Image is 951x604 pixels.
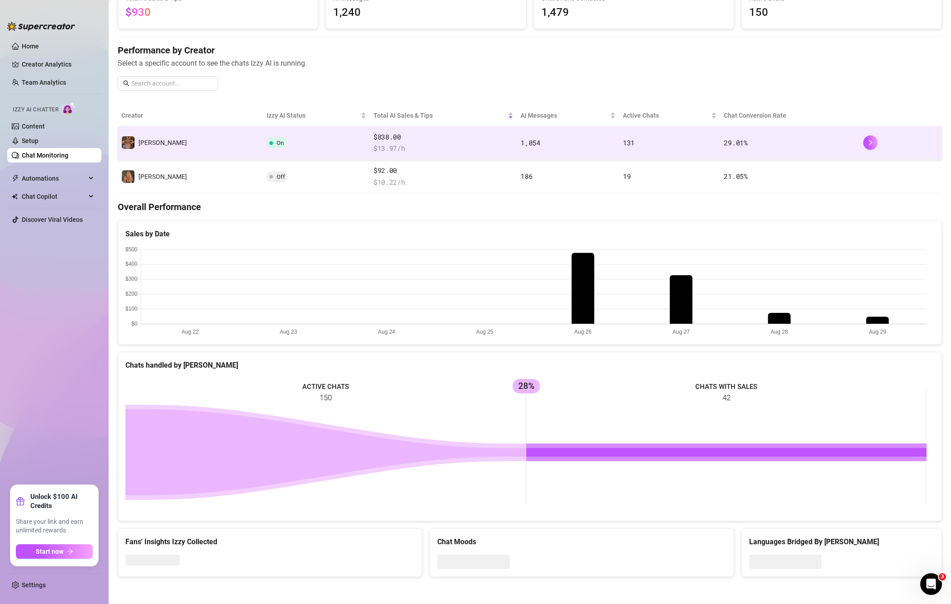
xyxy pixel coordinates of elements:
span: AI Messages [521,110,608,120]
span: thunderbolt [12,175,19,182]
span: [PERSON_NAME] [139,139,187,146]
span: 150 [749,4,934,21]
a: Team Analytics [22,79,66,86]
img: logo-BBDzfeDw.svg [7,22,75,31]
span: 3 [939,573,946,580]
span: Share your link and earn unlimited rewards [16,518,93,535]
a: Discover Viral Videos [22,216,83,223]
span: Total AI Sales & Tips [373,110,506,120]
th: Creator [118,105,263,126]
iframe: Intercom live chat [920,573,942,595]
a: Chat Monitoring [22,152,68,159]
button: Start nowarrow-right [16,544,93,559]
span: 21.05 % [724,172,747,181]
img: Kelly [122,136,134,149]
span: $ 13.97 /h [373,143,513,154]
div: Chats handled by [PERSON_NAME] [125,360,934,371]
a: Content [22,123,45,130]
strong: Unlock $100 AI Credits [30,492,93,510]
th: Active Chats [619,105,721,126]
span: $838.00 [373,132,513,143]
button: right [863,135,878,150]
img: AI Chatter [62,102,76,115]
span: 1,479 [541,4,726,21]
a: Creator Analytics [22,57,94,72]
span: On [277,139,284,146]
a: Settings [22,581,46,589]
span: Start now [36,548,63,555]
div: Sales by Date [125,228,934,240]
span: Off [277,173,285,180]
span: Select a specific account to see the chats Izzy AI is running. [118,58,942,69]
th: Chat Conversion Rate [720,105,859,126]
span: Chat Copilot [22,189,86,204]
a: Setup [22,137,38,144]
span: Active Chats [623,110,710,120]
span: [PERSON_NAME] [139,173,187,180]
span: gift [16,497,25,506]
div: Languages Bridged By [PERSON_NAME] [749,536,934,547]
th: AI Messages [517,105,619,126]
span: $ 10.22 /h [373,177,513,188]
input: Search account... [131,78,213,88]
h4: Overall Performance [118,201,942,213]
th: Total AI Sales & Tips [370,105,517,126]
span: 131 [623,138,635,147]
span: 19 [623,172,631,181]
h4: Performance by Creator [118,44,942,57]
a: Home [22,43,39,50]
img: Chat Copilot [12,193,18,200]
div: Fans' Insights Izzy Collected [125,536,415,547]
span: search [123,80,129,86]
span: Izzy AI Status [267,110,359,120]
span: 186 [521,172,532,181]
span: right [867,139,874,146]
span: $930 [125,6,151,19]
span: Izzy AI Chatter [13,105,58,114]
span: 29.01 % [724,138,747,147]
span: $92.00 [373,165,513,176]
th: Izzy AI Status [263,105,370,126]
img: Kelly [122,170,134,183]
div: Chat Moods [437,536,726,547]
span: 1,054 [521,138,540,147]
span: arrow-right [67,548,73,555]
span: 1,240 [333,4,518,21]
span: Automations [22,171,86,186]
